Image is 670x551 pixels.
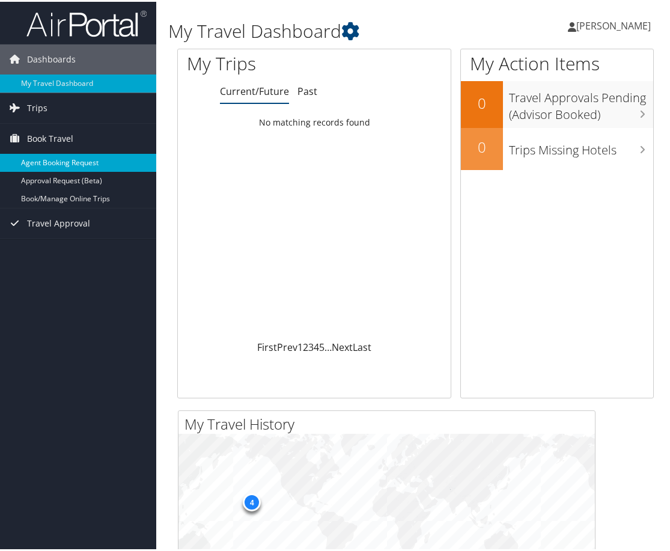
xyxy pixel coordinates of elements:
[353,339,371,352] a: Last
[314,339,319,352] a: 4
[303,339,308,352] a: 2
[168,17,498,42] h1: My Travel Dashboard
[178,110,451,132] td: No matching records found
[27,122,73,152] span: Book Travel
[332,339,353,352] a: Next
[461,79,653,126] a: 0Travel Approvals Pending (Advisor Booked)
[257,339,277,352] a: First
[297,339,303,352] a: 1
[243,492,261,510] div: 4
[324,339,332,352] span: …
[461,126,653,168] a: 0Trips Missing Hotels
[220,83,289,96] a: Current/Future
[27,207,90,237] span: Travel Approval
[308,339,314,352] a: 3
[27,91,47,121] span: Trips
[297,83,317,96] a: Past
[509,82,653,121] h3: Travel Approvals Pending (Advisor Booked)
[568,6,663,42] a: [PERSON_NAME]
[461,49,653,75] h1: My Action Items
[509,134,653,157] h3: Trips Missing Hotels
[319,339,324,352] a: 5
[26,8,147,36] img: airportal-logo.png
[27,43,76,73] span: Dashboards
[461,91,503,112] h2: 0
[277,339,297,352] a: Prev
[184,412,595,433] h2: My Travel History
[461,135,503,156] h2: 0
[576,17,651,31] span: [PERSON_NAME]
[187,49,328,75] h1: My Trips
